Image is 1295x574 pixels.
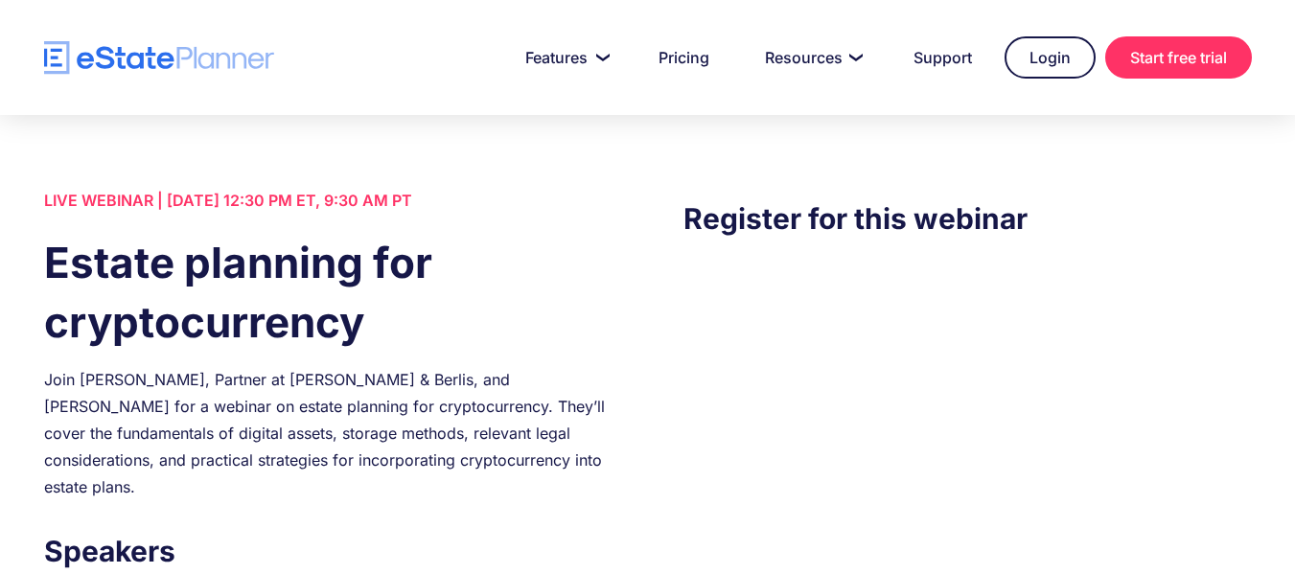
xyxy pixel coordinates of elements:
a: Login [1005,36,1096,79]
div: LIVE WEBINAR | [DATE] 12:30 PM ET, 9:30 AM PT [44,187,612,214]
a: Start free trial [1105,36,1252,79]
a: Support [890,38,995,77]
a: Features [502,38,626,77]
h1: Estate planning for cryptocurrency [44,233,612,352]
a: Pricing [636,38,732,77]
a: Resources [742,38,881,77]
a: home [44,41,274,75]
h3: Register for this webinar [683,196,1251,241]
h3: Speakers [44,529,612,573]
div: Join [PERSON_NAME], Partner at [PERSON_NAME] & Berlis, and [PERSON_NAME] for a webinar on estate ... [44,366,612,500]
